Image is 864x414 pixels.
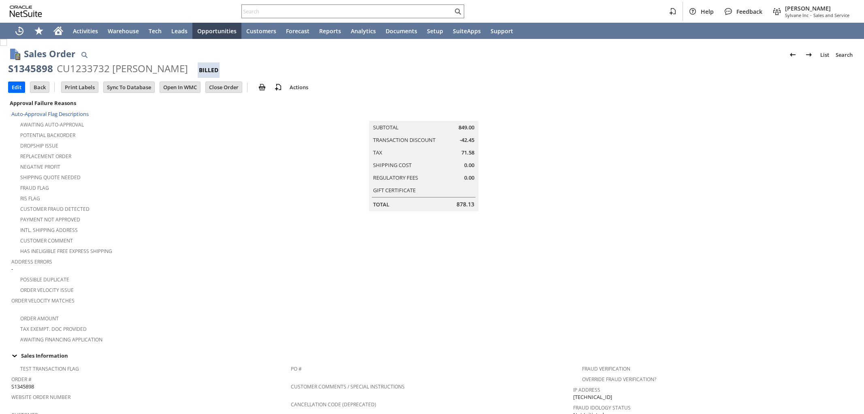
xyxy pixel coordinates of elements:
span: Setup [427,27,443,35]
a: Activities [68,23,103,39]
span: Warehouse [108,27,139,35]
a: Fraud Verification [582,365,630,372]
a: Reports [314,23,346,39]
a: Tech [144,23,166,39]
h1: Sales Order [24,47,75,60]
svg: Recent Records [15,26,24,36]
span: Customers [246,27,276,35]
a: Actions [286,84,311,91]
span: Activities [73,27,98,35]
a: Tax Exempt. Doc Provided [20,326,87,332]
a: Address Errors [11,258,52,265]
span: 0.00 [464,174,474,182]
a: Subtotal [373,124,399,131]
a: Awaiting Financing Application [20,336,102,343]
svg: Search [453,6,463,16]
span: - [810,12,812,18]
div: Approval Failure Reasons [8,98,288,108]
span: 849.00 [459,124,474,131]
a: Order Velocity Issue [20,287,74,294]
img: Next [804,50,814,60]
a: Auto-Approval Flag Descriptions [11,110,89,118]
a: Setup [422,23,448,39]
a: IP Address [573,386,600,393]
a: Gift Certificate [373,187,416,194]
a: Leads [166,23,192,39]
span: Support [491,27,513,35]
a: Customer Comment [20,237,73,244]
span: SuiteApps [453,27,481,35]
a: List [817,48,832,61]
a: Negative Profit [20,163,60,170]
a: Fraud Flag [20,184,49,191]
a: PO # [291,365,302,372]
input: Print Labels [62,82,98,92]
span: Sylvane Inc [785,12,809,18]
a: Cancellation Code (deprecated) [291,401,376,408]
input: Open In WMC [160,82,200,92]
span: 71.58 [461,149,474,157]
input: Back [30,82,49,92]
span: Help [701,8,714,15]
svg: Shortcuts [34,26,44,36]
a: Support [486,23,518,39]
a: Override Fraud Verification? [582,376,656,383]
a: Website Order Number [11,394,70,401]
a: Shipping Quote Needed [20,174,81,181]
td: Sales Information [8,350,856,361]
a: Regulatory Fees [373,174,418,181]
span: Reports [319,27,341,35]
a: Shipping Cost [373,161,412,169]
a: Fraud Idology Status [573,404,631,411]
a: Total [373,201,389,208]
div: CU1233732 [PERSON_NAME] [57,62,188,75]
a: Forecast [281,23,314,39]
a: Test Transaction Flag [20,365,79,372]
span: Sales and Service [813,12,849,18]
svg: logo [10,6,42,17]
div: Sales Information [8,350,853,361]
a: Customer Comments / Special Instructions [291,383,405,390]
a: Customer Fraud Detected [20,206,90,212]
caption: Summary [369,108,478,121]
a: Replacement Order [20,153,71,160]
span: [PERSON_NAME] [785,4,849,12]
a: Has Ineligible Free Express Shipping [20,248,112,255]
a: Warehouse [103,23,144,39]
a: Home [49,23,68,39]
a: Potential Backorder [20,132,75,139]
span: Documents [386,27,417,35]
div: Billed [198,62,220,78]
span: Leads [171,27,188,35]
a: Possible Duplicate [20,276,69,283]
img: Previous [788,50,798,60]
span: Opportunities [197,27,237,35]
a: Opportunities [192,23,241,39]
a: Customers [241,23,281,39]
span: Forecast [286,27,309,35]
span: 0.00 [464,161,474,169]
a: SuiteApps [448,23,486,39]
svg: Home [53,26,63,36]
span: - [11,265,13,273]
input: Edit [9,82,25,92]
input: Close Order [206,82,242,92]
a: Order Velocity Matches [11,297,75,304]
span: S1345898 [11,383,34,390]
span: Tech [149,27,162,35]
span: [TECHNICAL_ID] [573,393,612,401]
a: Order # [11,376,32,383]
span: Feedback [736,8,762,15]
input: Sync To Database [104,82,154,92]
a: Transaction Discount [373,136,435,144]
a: Order Amount [20,315,59,322]
div: S1345898 [8,62,53,75]
a: Tax [373,149,382,156]
span: Analytics [351,27,376,35]
img: print.svg [257,82,267,92]
a: Intl. Shipping Address [20,227,78,234]
input: Search [242,6,453,16]
a: Dropship Issue [20,142,58,149]
div: Shortcuts [29,23,49,39]
a: Awaiting Auto-Approval [20,121,84,128]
